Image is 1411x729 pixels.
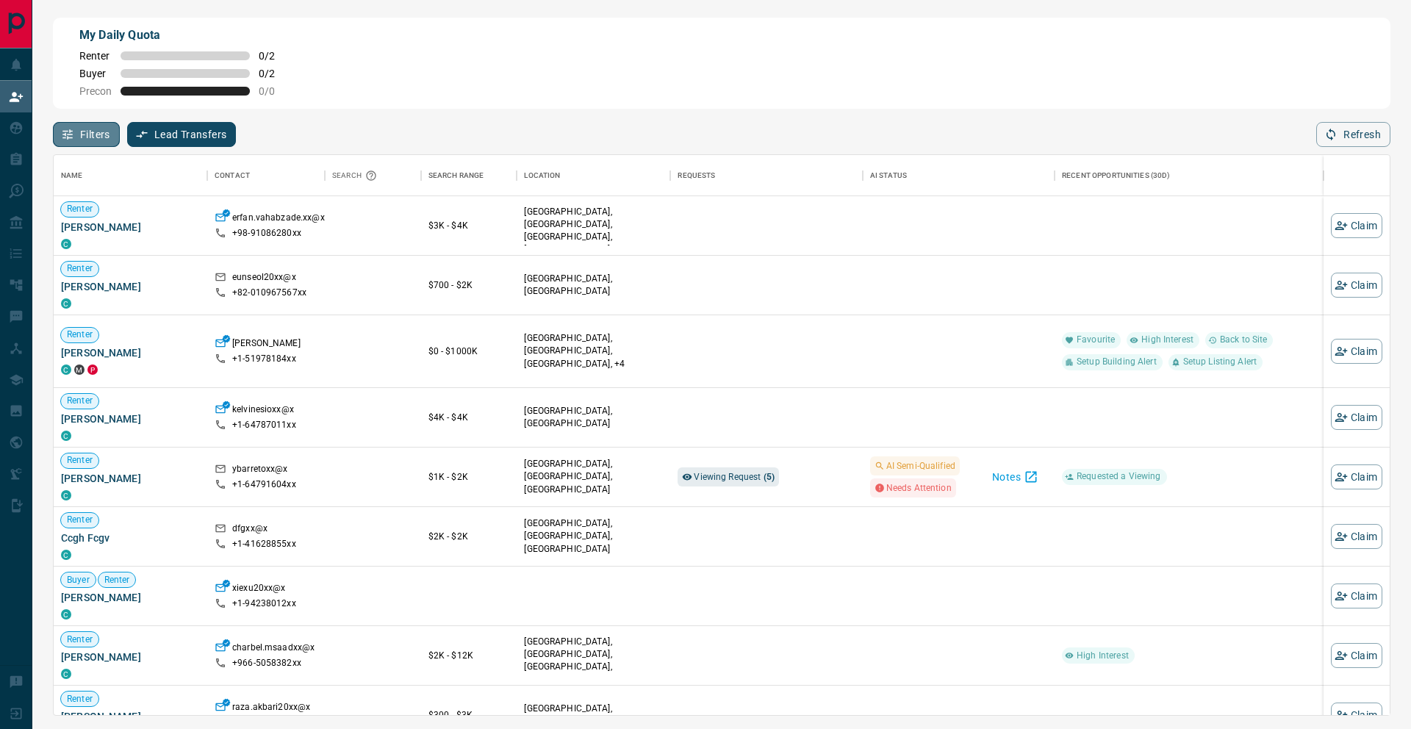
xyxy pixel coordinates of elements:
span: Ccgh Fcgv [61,531,200,545]
p: $1K - $2K [428,470,510,484]
span: Renter [61,454,98,467]
button: Claim [1331,703,1382,728]
p: +1- 94238012xx [232,597,296,610]
p: $2K - $2K [428,530,510,543]
div: AI Status [870,155,907,196]
span: Precon [79,85,112,97]
span: Viewing Request [694,472,775,482]
button: Claim [1331,643,1382,668]
div: condos.ca [61,550,71,560]
span: Renter [61,514,98,526]
span: High Interest [1071,650,1135,662]
div: Search [332,155,381,196]
div: condos.ca [61,669,71,679]
span: Renter [61,203,98,215]
div: AI Status [863,155,1055,196]
span: [PERSON_NAME] [61,471,200,486]
p: $3K - $4K [428,219,510,232]
span: Renter [98,574,136,586]
p: $2K - $12K [428,649,510,662]
span: [PERSON_NAME] [61,220,200,234]
p: +966- 5058382xx [232,657,301,669]
span: 0 / 2 [259,50,291,62]
span: AI Semi-Qualified [886,459,955,473]
div: Contact [207,155,325,196]
p: charbel.msaadxx@x [232,642,315,657]
p: $0 - $1000K [428,345,510,358]
p: erfan.vahabzade.xx@x [232,212,325,227]
button: Claim [1331,583,1382,608]
p: xiexu20xx@x [232,582,285,597]
p: My Daily Quota [79,26,291,44]
p: eunseol20xx@x [232,271,296,287]
div: Requests [678,155,715,196]
span: [PERSON_NAME] [61,279,200,294]
button: Claim [1331,464,1382,489]
div: condos.ca [61,431,71,441]
div: Name [54,155,207,196]
p: $700 - $2K [428,279,510,292]
div: Name [61,155,83,196]
p: ybarretoxx@x [232,463,288,478]
span: Setup Building Alert [1071,356,1163,368]
p: +98- 91086280xx [232,227,301,240]
div: condos.ca [61,609,71,620]
div: Search Range [428,155,484,196]
div: Recent Opportunities (30d) [1062,155,1170,196]
div: property.ca [87,364,98,375]
span: Back to Site [1214,334,1274,346]
button: Claim [1331,405,1382,430]
p: raza.akbari20xx@x [232,701,310,717]
button: Lead Transfers [127,122,237,147]
div: Search Range [421,155,517,196]
div: Contact [215,155,250,196]
span: High Interest [1135,334,1199,346]
span: Requested a Viewing [1071,470,1166,483]
div: condos.ca [61,364,71,375]
div: Location [524,155,560,196]
span: [PERSON_NAME] [61,650,200,664]
span: Buyer [79,68,112,79]
button: Filters [53,122,120,147]
p: [GEOGRAPHIC_DATA], [GEOGRAPHIC_DATA], [GEOGRAPHIC_DATA] [524,458,663,495]
p: $300 - $3K [428,708,510,722]
p: +1- 51978184xx [232,353,296,365]
span: [PERSON_NAME] [61,590,200,605]
button: Notes [983,465,1047,489]
span: Renter [61,693,98,705]
div: mrloft.ca [74,364,85,375]
div: Requests [670,155,862,196]
div: Viewing Request (5) [678,467,779,486]
button: Claim [1331,213,1382,238]
button: Refresh [1316,122,1390,147]
p: +1- 64791604xx [232,478,296,491]
div: condos.ca [61,490,71,500]
span: Renter [61,262,98,275]
span: 0 / 0 [259,85,291,97]
span: 0 / 2 [259,68,291,79]
span: Setup Listing Alert [1177,356,1263,368]
span: Buyer [61,574,96,586]
button: Claim [1331,273,1382,298]
div: Location [517,155,670,196]
p: [GEOGRAPHIC_DATA], [GEOGRAPHIC_DATA] [524,405,663,430]
button: Claim [1331,524,1382,549]
p: [GEOGRAPHIC_DATA], [GEOGRAPHIC_DATA] [524,273,663,298]
strong: ( 5 ) [764,472,775,482]
span: Favourite [1071,334,1121,346]
span: Renter [61,395,98,407]
p: [GEOGRAPHIC_DATA], [GEOGRAPHIC_DATA] [524,703,663,728]
p: kelvinesioxx@x [232,403,294,419]
p: +82- 010967567xx [232,287,306,299]
span: [PERSON_NAME] [61,345,200,360]
p: [PERSON_NAME] [232,337,301,353]
span: Needs Attention [886,481,952,495]
div: Recent Opportunities (30d) [1055,155,1324,196]
p: [GEOGRAPHIC_DATA], [GEOGRAPHIC_DATA], [GEOGRAPHIC_DATA] [524,517,663,555]
p: Etobicoke, North York, Scarborough, West End [524,332,663,370]
p: +1- 41628855xx [232,538,296,550]
span: [PERSON_NAME] [61,709,200,724]
span: Renter [61,328,98,341]
span: Renter [61,633,98,646]
span: [PERSON_NAME] [61,412,200,426]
